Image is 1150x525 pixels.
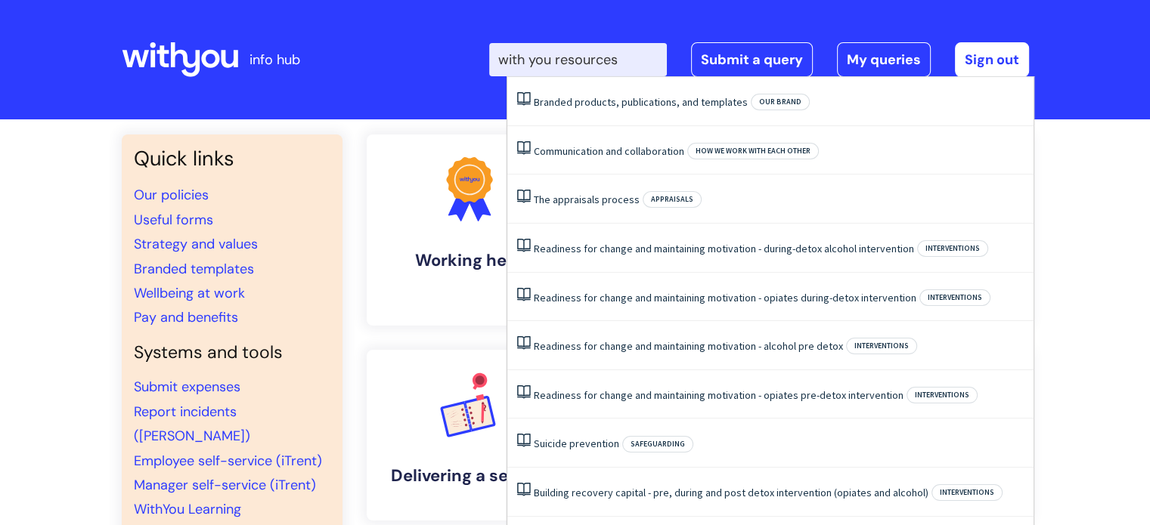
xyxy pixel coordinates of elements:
[134,211,213,229] a: Useful forms
[134,403,250,445] a: Report incidents ([PERSON_NAME])
[691,42,813,77] a: Submit a query
[907,387,978,403] span: Interventions
[379,251,560,270] h4: Working here
[534,291,916,304] a: Readiness for change and maintaining motivation - opiates during-detox intervention
[955,42,1029,77] a: Sign out
[379,466,560,486] h4: Delivering a service
[134,235,258,253] a: Strategy and values
[846,338,917,354] span: Interventions
[134,476,316,494] a: Manager self-service (iTrent)
[534,486,928,499] a: Building recovery capital - pre, during and post detox intervention (opiates and alcohol)
[134,500,241,518] a: WithYou Learning
[919,289,990,306] span: Interventions
[134,284,245,302] a: Wellbeing at work
[931,484,1003,501] span: Interventions
[687,143,819,159] span: How we work with each other
[751,94,810,110] span: Our brand
[489,42,1029,77] div: | -
[837,42,931,77] a: My queries
[643,191,702,208] span: Appraisals
[534,144,684,158] a: Communication and collaboration
[134,308,238,326] a: Pay and benefits
[489,43,667,76] input: Search
[534,388,904,402] a: Readiness for change and maintaining motivation - opiates pre-detox intervention
[534,437,619,450] a: Suicide prevention
[367,134,572,326] a: Working here
[534,193,640,206] a: The appraisals process
[622,436,693,452] span: Safeguarding
[134,342,330,363] h4: Systems and tools
[250,48,300,72] p: info hub
[134,186,209,204] a: Our policies
[534,242,914,255] a: Readiness for change and maintaining motivation - during-detox alcohol intervention
[134,147,330,171] h3: Quick links
[534,95,748,109] a: Branded products, publications, and templates
[534,339,843,353] a: Readiness for change and maintaining motivation - alcohol pre detox
[134,260,254,278] a: Branded templates
[367,350,572,520] a: Delivering a service
[134,378,240,396] a: Submit expenses
[917,240,988,257] span: Interventions
[134,452,322,470] a: Employee self-service (iTrent)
